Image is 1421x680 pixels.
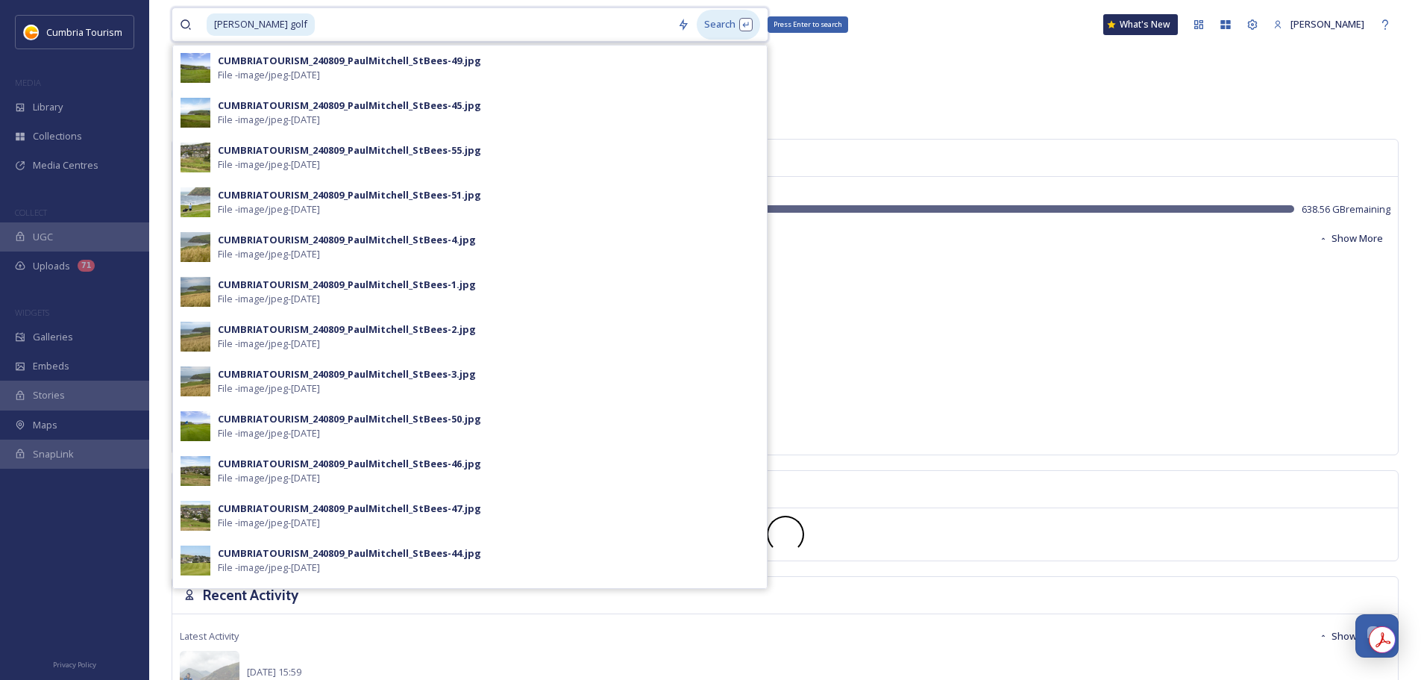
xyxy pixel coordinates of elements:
img: 221dc6f3-7bf2-4fdc-9df9-295d99920a81.jpg [181,53,210,83]
span: [DATE] 15:59 [247,665,301,679]
div: CUMBRIATOURISM_240809_PaulMitchell_StBees-3.jpg [218,367,476,381]
div: CUMBRIATOURISM_240809_PaulMitchell_StBees-46.jpg [218,457,481,471]
img: 3a6ec1b8-1326-495f-86b7-b7c91cd1fcfb.jpg [181,232,210,262]
span: SnapLink [33,447,74,461]
a: What's New [1103,14,1178,35]
span: Latest Activity [180,629,239,643]
a: [PERSON_NAME] [1266,10,1372,39]
span: 638.56 GB remaining [1302,202,1390,216]
img: f08ae7d6-cc63-49b5-88b5-d59eaea3778e.jpg [181,411,210,441]
span: File - image/jpeg - [DATE] [218,381,320,396]
span: [PERSON_NAME] golf [207,13,315,35]
div: CUMBRIATOURISM_240809_PaulMitchell_StBees-1.jpg [218,278,476,292]
div: CUMBRIATOURISM_240809_PaulMitchell_StBees-55.jpg [218,143,481,157]
span: File - image/jpeg - [DATE] [218,68,320,82]
span: WIDGETS [15,307,49,318]
div: 71 [78,260,95,272]
span: UGC [33,230,53,244]
button: Show More [1311,224,1390,253]
div: CUMBRIATOURISM_240809_PaulMitchell_StBees-45.jpg [218,99,481,113]
img: b0609089-e5dc-47c3-8ea2-071c4d6346f5.jpg [181,456,210,486]
div: CUMBRIATOURISM_240809_PaulMitchell_StBees-2.jpg [218,322,476,337]
img: 35ff8de9-2022-416a-af84-2d32a07678c9.jpg [181,277,210,307]
span: Media Centres [33,158,98,172]
img: 350d6a16-8d53-4632-82ad-0413f48bd769.jpg [181,546,210,575]
span: [PERSON_NAME] [1290,17,1364,31]
span: Stories [33,388,65,402]
img: 2ef74ecc-15d4-478d-8f40-5a1e9023d722.jpg [181,366,210,396]
span: File - image/jpeg - [DATE] [218,202,320,216]
span: Maps [33,418,57,432]
button: Open Chat [1355,614,1399,658]
span: File - image/jpeg - [DATE] [218,157,320,172]
span: Cumbria Tourism [46,25,122,39]
span: COLLECT [15,207,47,218]
img: images.jpg [24,25,39,40]
span: File - image/jpeg - [DATE] [218,471,320,485]
div: CUMBRIATOURISM_240809_PaulMitchell_StBees-51.jpg [218,188,481,202]
span: Uploads [33,259,70,273]
button: Show More [1311,622,1390,651]
a: Privacy Policy [53,655,96,673]
span: MEDIA [15,77,41,88]
span: Galleries [33,330,73,344]
span: File - image/jpeg - [DATE] [218,516,320,530]
div: CUMBRIATOURISM_240809_PaulMitchell_StBees-50.jpg [218,412,481,426]
h3: Recent Activity [203,584,298,606]
span: File - image/jpeg - [DATE] [218,561,320,575]
div: Search [697,10,760,39]
img: bcede243-eedb-417e-b590-4d200fd92e68.jpg [181,501,210,531]
span: File - image/jpeg - [DATE] [218,337,320,351]
img: 3faf362d-5410-42b5-9bc1-2346699915c1.jpg [181,187,210,217]
img: b3463bbf-2fc6-4509-8a7f-98e675fbc7e0.jpg [181,322,210,352]
div: CUMBRIATOURISM_240809_PaulMitchell_StBees-4.jpg [218,233,476,247]
span: Library [33,100,63,114]
span: Privacy Policy [53,660,96,670]
span: File - image/jpeg - [DATE] [218,292,320,306]
span: File - image/jpeg - [DATE] [218,247,320,261]
div: CUMBRIATOURISM_240809_PaulMitchell_StBees-47.jpg [218,502,481,516]
img: ed10b0bc-1c72-4795-818a-7e88a9c717f4.jpg [181,98,210,128]
span: File - image/jpeg - [DATE] [218,113,320,127]
div: CUMBRIATOURISM_240809_PaulMitchell_StBees-49.jpg [218,54,481,68]
span: File - image/jpeg - [DATE] [218,426,320,440]
span: Collections [33,129,82,143]
div: Press Enter to search [768,16,848,33]
div: CUMBRIATOURISM_240809_PaulMitchell_StBees-44.jpg [218,546,481,561]
span: Embeds [33,359,69,373]
img: 6e558046-4724-4759-89b8-f3cc23a8c822.jpg [181,143,210,172]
